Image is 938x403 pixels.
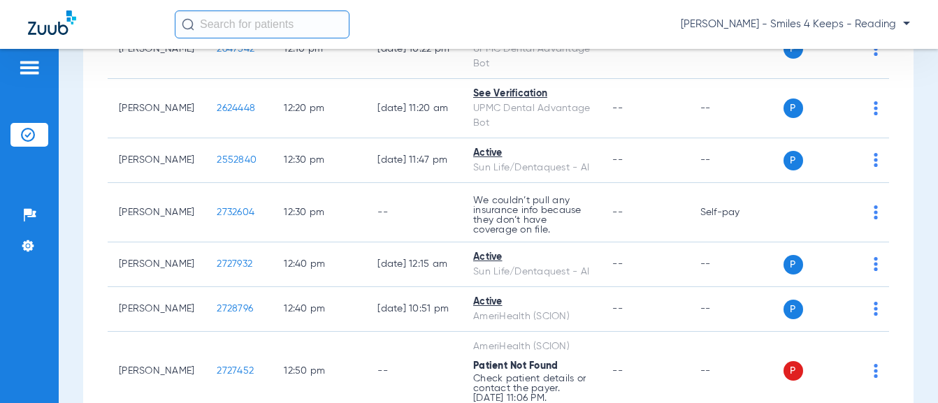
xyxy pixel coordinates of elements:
[868,336,938,403] iframe: Chat Widget
[175,10,349,38] input: Search for patients
[842,205,856,219] img: x.svg
[217,259,252,269] span: 2727932
[473,101,590,131] div: UPMC Dental Advantage Bot
[784,39,803,59] span: P
[874,101,878,115] img: group-dot-blue.svg
[689,138,784,183] td: --
[874,205,878,219] img: group-dot-blue.svg
[217,366,254,376] span: 2727452
[366,20,462,79] td: [DATE] 10:22 PM
[612,207,623,217] span: --
[689,79,784,138] td: --
[689,242,784,287] td: --
[273,138,366,183] td: 12:30 PM
[784,151,803,170] span: P
[273,20,366,79] td: 12:10 PM
[366,242,462,287] td: [DATE] 12:15 AM
[273,242,366,287] td: 12:40 PM
[473,87,590,101] div: See Verification
[612,366,623,376] span: --
[273,79,366,138] td: 12:20 PM
[108,242,205,287] td: [PERSON_NAME]
[842,364,856,378] img: x.svg
[842,257,856,271] img: x.svg
[784,361,803,381] span: P
[108,138,205,183] td: [PERSON_NAME]
[612,103,623,113] span: --
[612,155,623,165] span: --
[784,255,803,274] span: P
[182,18,194,31] img: Search Icon
[842,101,856,115] img: x.svg
[273,287,366,332] td: 12:40 PM
[874,257,878,271] img: group-dot-blue.svg
[612,304,623,314] span: --
[366,183,462,242] td: --
[612,44,623,54] span: --
[784,98,803,118] span: P
[108,287,205,332] td: [PERSON_NAME]
[18,59,41,76] img: hamburger-icon
[842,302,856,316] img: x.svg
[217,207,254,217] span: 2732604
[473,250,590,265] div: Active
[217,44,254,54] span: 2647542
[473,361,558,371] span: Patient Not Found
[217,304,253,314] span: 2728796
[473,295,590,309] div: Active
[842,153,856,167] img: x.svg
[366,79,462,138] td: [DATE] 11:20 AM
[681,17,910,31] span: [PERSON_NAME] - Smiles 4 Keeps - Reading
[28,10,76,35] img: Zuub Logo
[366,287,462,332] td: [DATE] 10:51 PM
[108,79,205,138] td: [PERSON_NAME]
[473,146,590,161] div: Active
[689,183,784,242] td: Self-pay
[473,42,590,71] div: UPMC Dental Advantage Bot
[689,287,784,332] td: --
[366,138,462,183] td: [DATE] 11:47 PM
[612,259,623,269] span: --
[473,161,590,175] div: Sun Life/Dentaquest - AI
[473,309,590,324] div: AmeriHealth (SCION)
[273,183,366,242] td: 12:30 PM
[473,196,590,235] p: We couldn’t pull any insurance info because they don’t have coverage on file.
[874,302,878,316] img: group-dot-blue.svg
[473,374,590,403] p: Check patient details or contact the payer. [DATE] 11:06 PM.
[473,265,590,279] div: Sun Life/Dentaquest - AI
[108,183,205,242] td: [PERSON_NAME]
[108,20,205,79] td: [PERSON_NAME]
[784,300,803,319] span: P
[217,103,255,113] span: 2624448
[473,339,590,354] div: AmeriHealth (SCION)
[217,155,257,165] span: 2552840
[874,153,878,167] img: group-dot-blue.svg
[689,20,784,79] td: --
